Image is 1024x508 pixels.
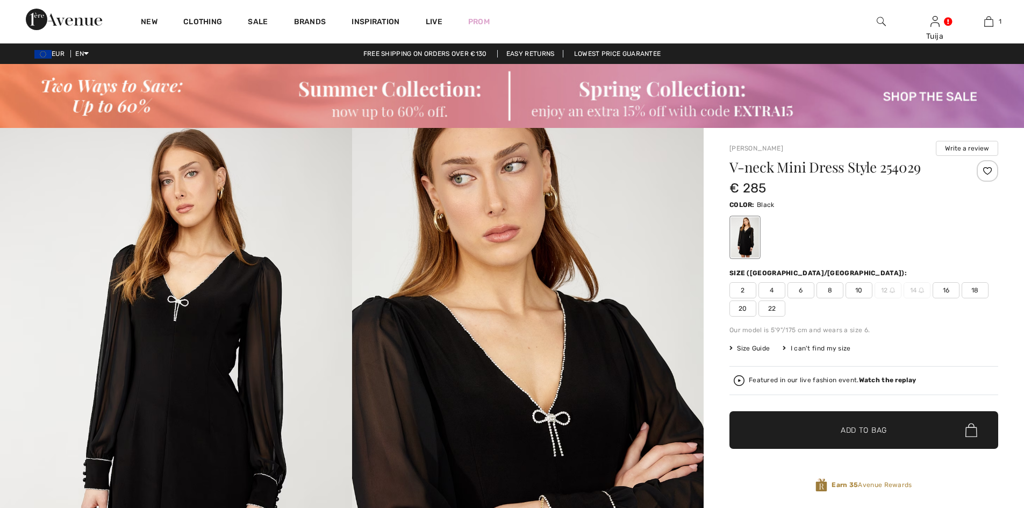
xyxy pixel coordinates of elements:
[34,50,69,58] span: EUR
[729,300,756,317] span: 20
[758,282,785,298] span: 4
[734,375,744,386] img: Watch the replay
[984,15,993,28] img: My Bag
[468,16,490,27] a: Prom
[729,325,998,335] div: Our model is 5'9"/175 cm and wears a size 6.
[877,15,886,28] img: search the website
[426,16,442,27] a: Live
[729,282,756,298] span: 2
[930,15,940,28] img: My Info
[999,17,1001,26] span: 1
[933,282,959,298] span: 16
[859,376,916,384] strong: Watch the replay
[183,17,222,28] a: Clothing
[890,288,895,293] img: ring-m.svg
[787,282,814,298] span: 6
[731,217,759,257] div: Black
[908,31,961,42] div: Tuija
[352,17,399,28] span: Inspiration
[26,9,102,30] img: 1ère Avenue
[141,17,157,28] a: New
[729,344,770,353] span: Size Guide
[904,282,930,298] span: 14
[832,480,912,490] span: Avenue Rewards
[930,16,940,26] a: Sign In
[965,423,977,437] img: Bag.svg
[749,377,916,384] div: Featured in our live fashion event.
[355,50,496,58] a: Free shipping on orders over €130
[75,50,89,58] span: EN
[565,50,670,58] a: Lowest Price Guarantee
[729,201,755,209] span: Color:
[758,300,785,317] span: 22
[846,282,872,298] span: 10
[729,411,998,449] button: Add to Bag
[962,282,989,298] span: 18
[34,50,52,59] img: Euro
[875,282,901,298] span: 12
[919,288,924,293] img: ring-m.svg
[962,15,1015,28] a: 1
[757,201,775,209] span: Black
[248,17,268,28] a: Sale
[729,181,767,196] span: € 285
[815,478,827,492] img: Avenue Rewards
[294,17,326,28] a: Brands
[832,481,858,489] strong: Earn 35
[497,50,564,58] a: Easy Returns
[936,141,998,156] button: Write a review
[729,268,909,278] div: Size ([GEOGRAPHIC_DATA]/[GEOGRAPHIC_DATA]):
[955,427,1013,454] iframe: Opens a widget where you can find more information
[783,344,850,353] div: I can't find my size
[841,425,887,436] span: Add to Bag
[817,282,843,298] span: 8
[729,145,783,152] a: [PERSON_NAME]
[729,160,954,174] h1: V-neck Mini Dress Style 254029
